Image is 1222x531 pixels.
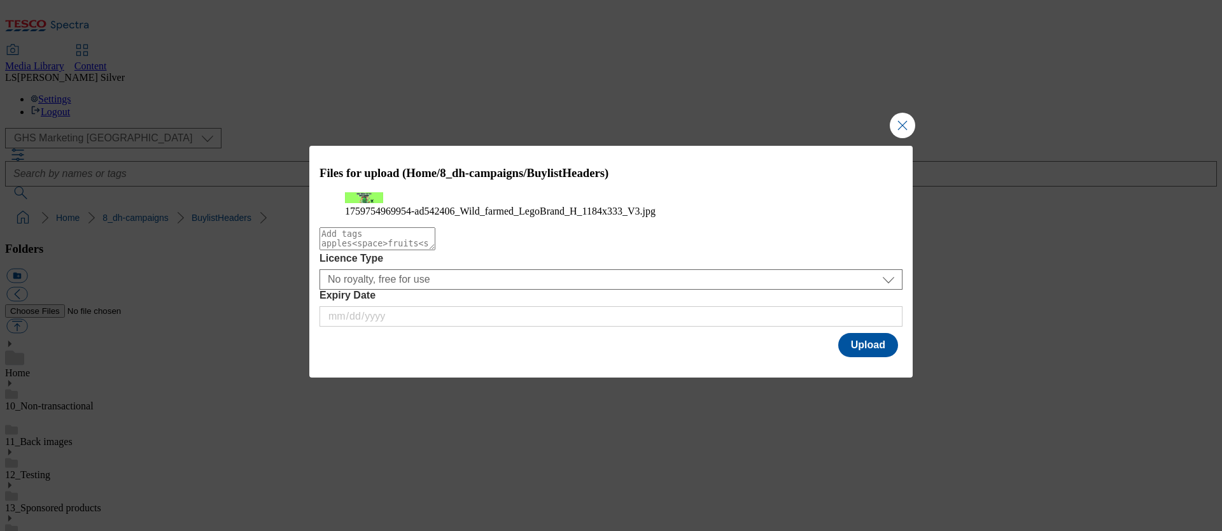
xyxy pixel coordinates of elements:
[345,192,383,203] img: preview
[320,166,902,180] h3: Files for upload (Home/8_dh-campaigns/BuylistHeaders)
[345,206,877,217] figcaption: 1759754969954-ad542406_Wild_farmed_LegoBrand_H_1184x333_V3.jpg
[890,113,915,138] button: Close Modal
[309,146,913,378] div: Modal
[838,333,898,357] button: Upload
[320,253,902,264] label: Licence Type
[320,290,902,301] label: Expiry Date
